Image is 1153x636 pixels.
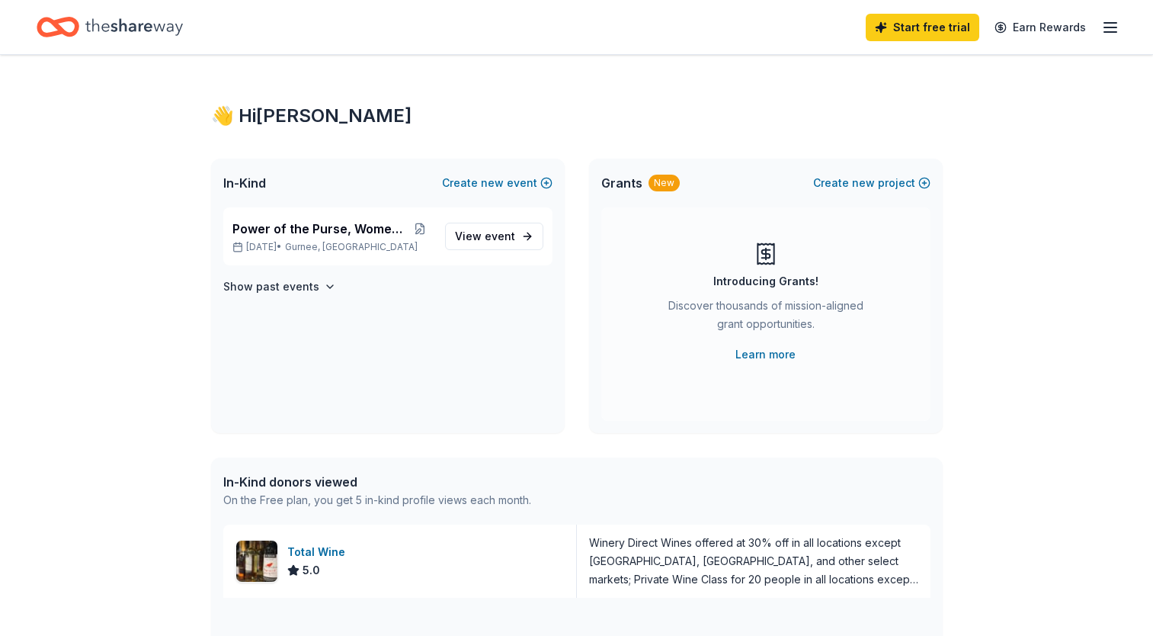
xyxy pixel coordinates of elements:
span: new [852,174,875,192]
a: Earn Rewards [985,14,1095,41]
span: 5.0 [303,561,320,580]
a: Home [37,9,183,45]
div: Introducing Grants! [713,272,818,291]
div: In-Kind donors viewed [223,473,531,491]
p: [DATE] • [232,241,433,253]
img: Image for Total Wine [236,541,277,582]
span: In-Kind [223,174,266,192]
button: Createnewproject [813,174,930,192]
div: Total Wine [287,543,351,561]
a: View event [445,223,543,250]
a: Start free trial [866,14,979,41]
span: Gurnee, [GEOGRAPHIC_DATA] [285,241,418,253]
div: On the Free plan, you get 5 in-kind profile views each month. [223,491,531,509]
span: View [455,227,515,246]
a: Learn more [735,345,796,364]
div: 👋 Hi [PERSON_NAME] [211,104,943,128]
span: Power of the Purse, Women United [232,220,408,238]
div: Discover thousands of mission-aligned grant opportunities. [662,297,870,339]
div: New [649,175,680,191]
span: new [481,174,504,192]
button: Createnewevent [442,174,552,192]
span: event [485,230,515,243]
div: Winery Direct Wines offered at 30% off in all locations except [GEOGRAPHIC_DATA], [GEOGRAPHIC_DAT... [589,534,918,589]
span: Grants [601,174,642,192]
h4: Show past events [223,278,319,296]
button: Show past events [223,278,336,296]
